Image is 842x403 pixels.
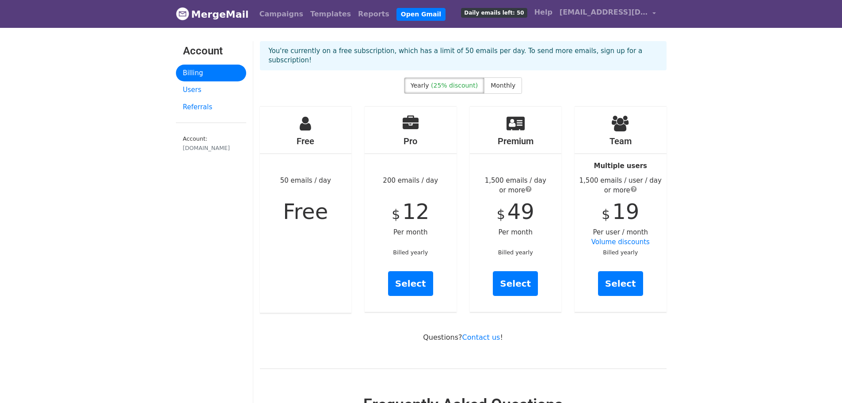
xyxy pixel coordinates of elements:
[365,107,457,312] div: 200 emails / day Per month
[431,82,478,89] span: (25% discount)
[176,81,246,99] a: Users
[531,4,556,21] a: Help
[307,5,354,23] a: Templates
[256,5,307,23] a: Campaigns
[176,5,249,23] a: MergeMail
[602,207,610,222] span: $
[457,4,530,21] a: Daily emails left: 50
[560,7,648,18] span: [EMAIL_ADDRESS][DOMAIN_NAME]
[388,271,433,296] a: Select
[491,82,515,89] span: Monthly
[462,333,500,342] a: Contact us
[354,5,393,23] a: Reports
[260,333,667,342] p: Questions? !
[497,207,505,222] span: $
[183,144,239,152] div: [DOMAIN_NAME]
[183,135,239,152] small: Account:
[402,199,429,224] span: 12
[411,82,429,89] span: Yearly
[461,8,527,18] span: Daily emails left: 50
[575,176,667,196] div: 1,500 emails / user / day or more
[260,107,352,313] div: 50 emails / day
[612,199,639,224] span: 19
[365,136,457,146] h4: Pro
[507,199,534,224] span: 49
[396,8,446,21] a: Open Gmail
[493,271,538,296] a: Select
[598,271,643,296] a: Select
[393,249,428,256] small: Billed yearly
[591,238,650,246] a: Volume discounts
[176,99,246,116] a: Referrals
[470,107,562,312] div: Per month
[176,65,246,82] a: Billing
[498,249,533,256] small: Billed yearly
[260,136,352,146] h4: Free
[556,4,659,24] a: [EMAIL_ADDRESS][DOMAIN_NAME]
[392,207,400,222] span: $
[603,249,638,256] small: Billed yearly
[176,7,189,20] img: MergeMail logo
[575,107,667,312] div: Per user / month
[575,136,667,146] h4: Team
[470,176,562,196] div: 1,500 emails / day or more
[269,46,658,65] p: You're currently on a free subscription, which has a limit of 50 emails per day. To send more ema...
[183,45,239,58] h3: Account
[594,162,647,170] strong: Multiple users
[470,136,562,146] h4: Premium
[283,199,328,224] span: Free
